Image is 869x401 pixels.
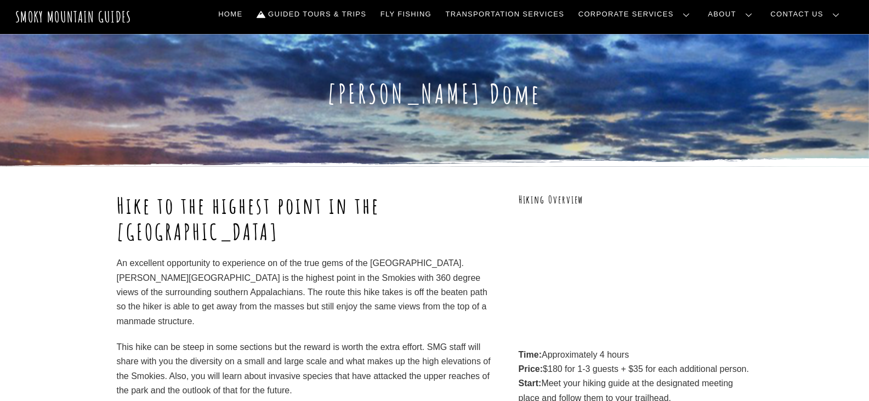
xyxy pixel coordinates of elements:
a: Guided Tours & Trips [252,3,371,26]
p: An excellent opportunity to experience on of the true gems of the [GEOGRAPHIC_DATA]. [PERSON_NAME... [117,256,498,329]
a: Corporate Services [574,3,698,26]
p: This hike can be steep in some sections but the reward is worth the extra effort. SMG staff will ... [117,340,498,398]
a: Fly Fishing [376,3,436,26]
a: Contact Us [766,3,848,26]
strong: Price: [519,364,543,374]
a: Transportation Services [441,3,569,26]
h3: Hiking Overview [519,193,753,207]
a: Smoky Mountain Guides [15,8,132,26]
a: Home [214,3,247,26]
a: About [704,3,761,26]
strong: Start: [519,379,542,388]
h1: Hike to the highest point in the [GEOGRAPHIC_DATA] [117,193,498,245]
h1: [PERSON_NAME] Dome [117,78,753,110]
strong: Time: [519,350,542,359]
